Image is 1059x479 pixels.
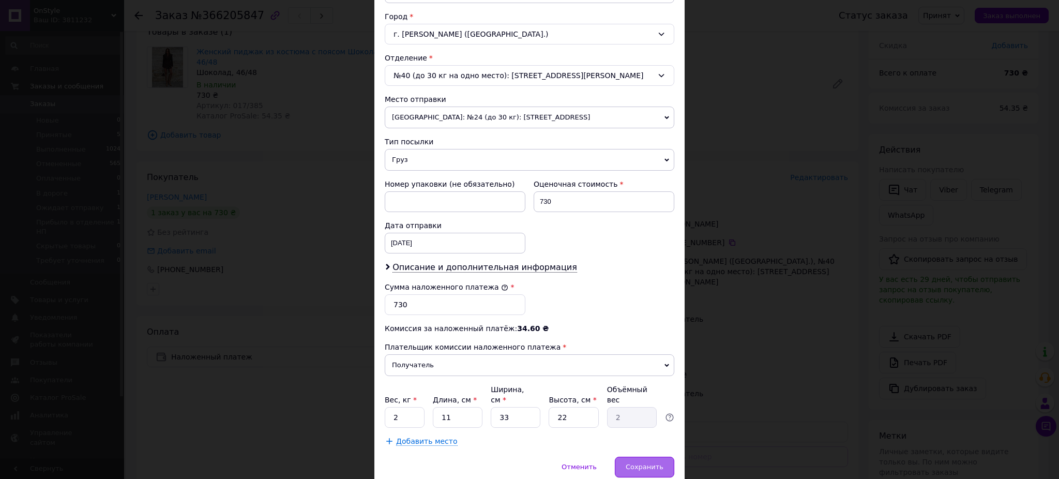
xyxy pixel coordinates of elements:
[385,220,525,231] div: Дата отправки
[549,396,596,404] label: Высота, см
[392,262,577,273] span: Описание и дополнительная информация
[385,138,433,146] span: Тип посылки
[385,283,508,291] label: Сумма наложенного платежа
[385,24,674,44] div: г. [PERSON_NAME] ([GEOGRAPHIC_DATA].)
[385,107,674,128] span: [GEOGRAPHIC_DATA]: №24 (до 30 кг): [STREET_ADDRESS]
[385,179,525,189] div: Номер упаковки (не обязательно)
[385,53,674,63] div: Отделение
[385,354,674,376] span: Получатель
[385,11,674,22] div: Город
[385,149,674,171] span: Груз
[385,323,674,334] div: Комиссия за наложенный платёж:
[607,384,657,405] div: Объёмный вес
[396,437,458,446] span: Добавить место
[385,396,417,404] label: Вес, кг
[517,324,549,333] span: 34.60 ₴
[385,95,446,103] span: Место отправки
[385,343,561,351] span: Плательщик комиссии наложенного платежа
[433,396,477,404] label: Длина, см
[626,463,663,471] span: Сохранить
[534,179,674,189] div: Оценочная стоимость
[491,385,524,404] label: Ширина, см
[385,65,674,86] div: №40 (до 30 кг на одно место): [STREET_ADDRESS][PERSON_NAME]
[562,463,597,471] span: Отменить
